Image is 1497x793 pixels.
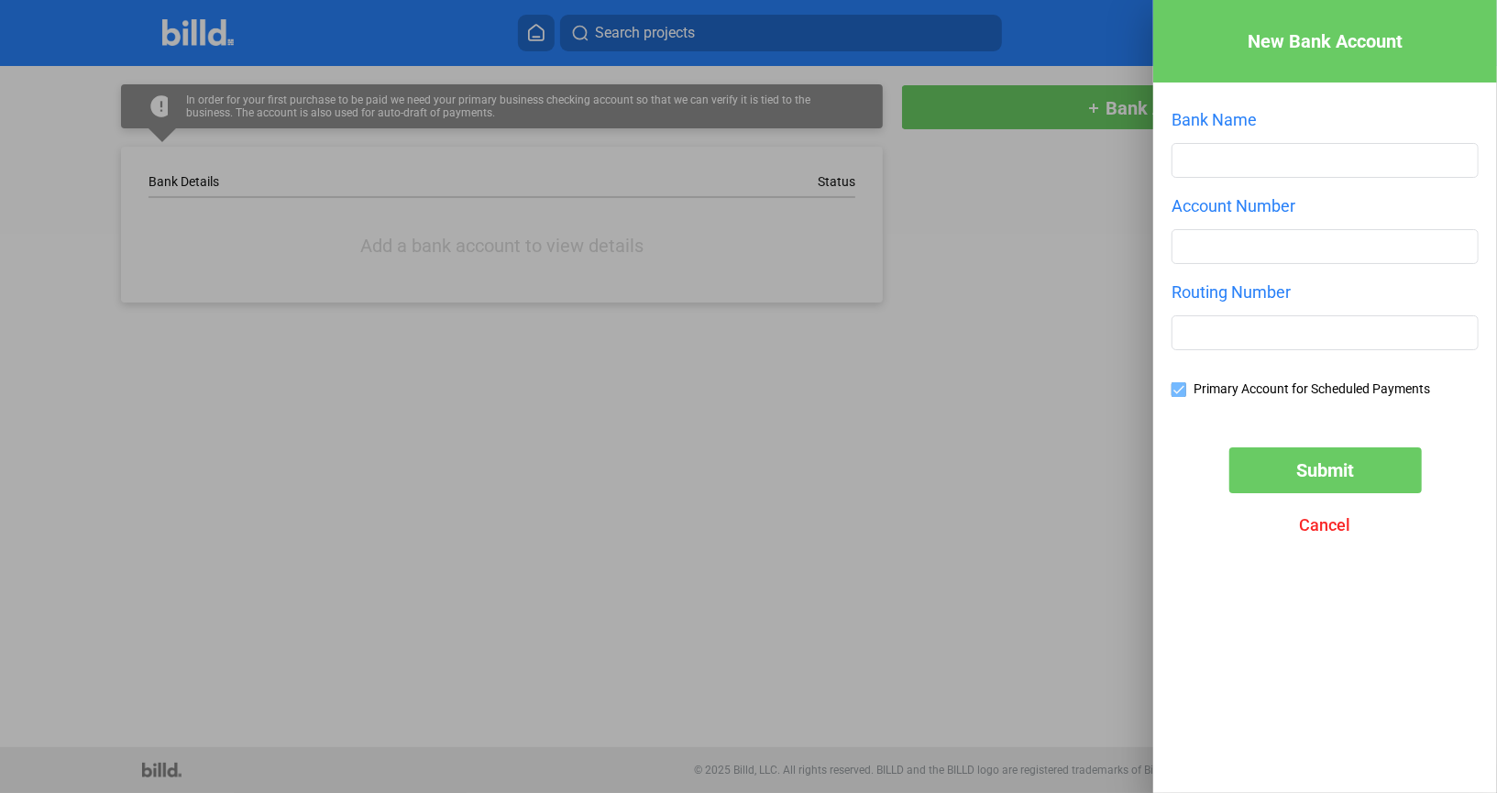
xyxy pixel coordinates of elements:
[1229,447,1422,493] button: Submit
[1229,502,1422,548] button: Cancel
[1300,515,1351,534] span: Cancel
[1172,196,1479,215] div: Account Number
[1172,282,1479,302] div: Routing Number
[1194,382,1430,396] span: Primary Account for Scheduled Payments
[1172,110,1479,129] div: Bank Name
[1296,459,1354,481] span: Submit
